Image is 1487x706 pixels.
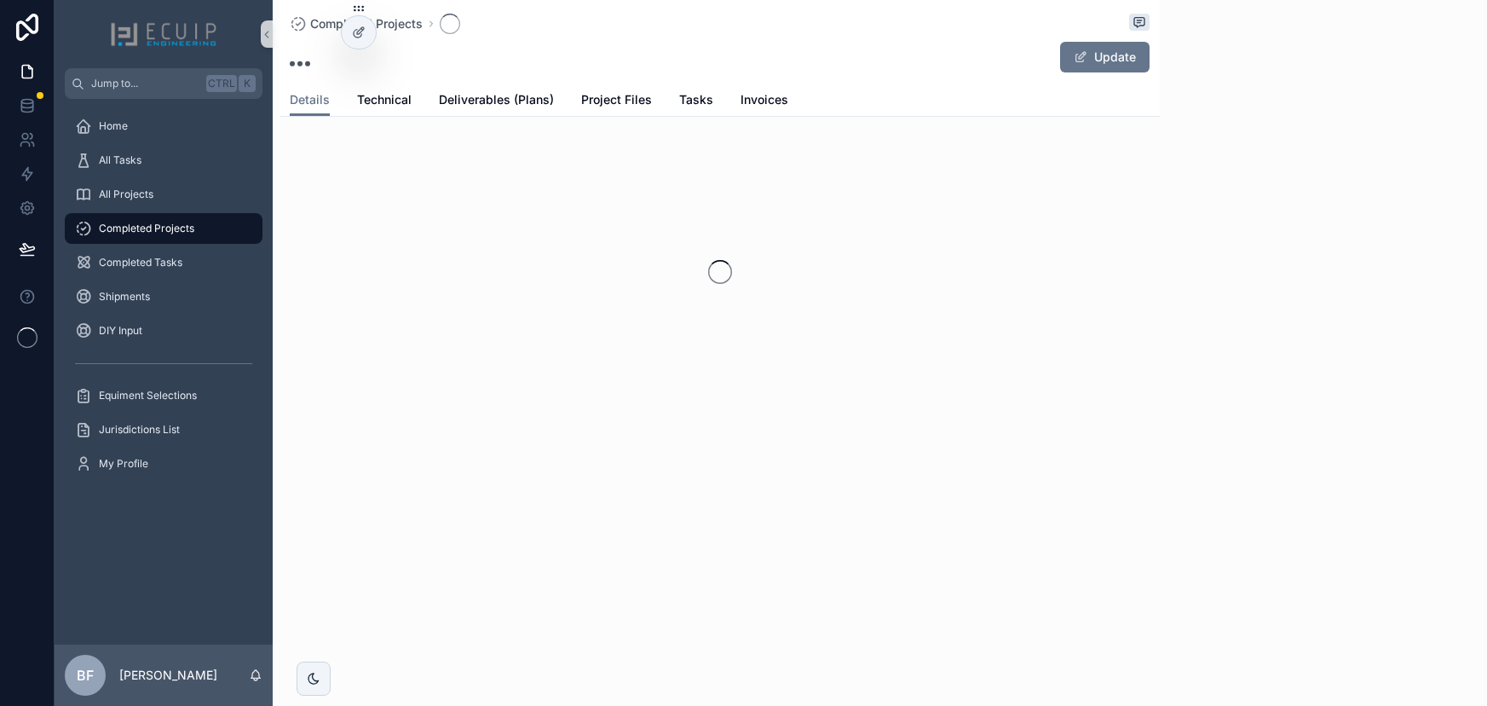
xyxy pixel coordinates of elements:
span: Shipments [99,290,150,304]
a: Completed Projects [65,213,262,244]
p: [PERSON_NAME] [119,667,217,684]
a: Equiment Selections [65,380,262,411]
span: Project Files [581,91,652,108]
a: Project Files [581,84,652,119]
span: Equiment Selections [99,389,197,402]
a: Home [65,111,262,142]
span: Home [99,119,128,133]
span: Invoices [741,91,788,108]
span: K [240,77,254,90]
a: Invoices [741,84,788,119]
span: All Tasks [99,153,141,167]
a: My Profile [65,448,262,479]
span: All Projects [99,188,153,201]
button: Jump to...CtrlK [65,68,262,99]
a: Tasks [679,84,713,119]
a: Shipments [65,281,262,312]
a: Technical [357,84,412,119]
span: My Profile [99,457,148,471]
a: Deliverables (Plans) [439,84,554,119]
span: Technical [357,91,412,108]
span: BF [77,665,94,686]
a: DIY Input [65,315,262,346]
button: Update [1060,42,1150,72]
a: Completed Tasks [65,247,262,278]
span: Jump to... [91,77,199,90]
span: Ctrl [206,75,237,92]
img: App logo [110,20,217,48]
span: DIY Input [99,324,142,338]
a: Jurisdictions List [65,414,262,445]
span: Details [290,91,330,108]
a: All Projects [65,179,262,210]
a: Details [290,84,330,117]
span: Jurisdictions List [99,423,180,437]
span: Deliverables (Plans) [439,91,554,108]
div: scrollable content [55,99,273,501]
span: Tasks [679,91,713,108]
span: Completed Tasks [99,256,182,269]
span: Completed Projects [99,222,194,235]
a: Completed Projects [290,15,423,32]
span: Completed Projects [310,15,423,32]
a: All Tasks [65,145,262,176]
